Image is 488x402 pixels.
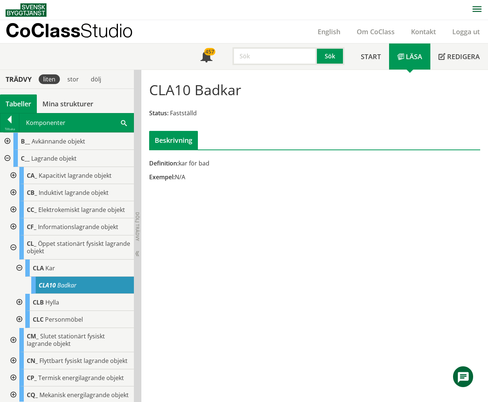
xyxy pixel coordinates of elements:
span: Induktivt lagrande objekt [39,189,109,197]
input: Sök [232,47,317,65]
a: CoClassStudio [6,20,149,43]
span: Flyttbart fysiskt lagrande objekt [39,357,128,365]
div: stor [63,74,83,84]
span: Studio [80,19,133,41]
span: Slutet stationärt fysiskt lagrande objekt [27,332,105,348]
span: CLB [33,298,44,306]
span: Lagrande objekt [31,154,77,163]
span: Kapacitivt lagrande objekt [39,171,112,180]
a: Redigera [430,44,488,70]
span: Status: [149,109,168,117]
span: Hylla [45,298,59,306]
button: Sök [317,47,344,65]
span: Informationslagrande objekt [38,223,118,231]
div: liten [39,74,60,84]
span: Avkännande objekt [32,137,85,145]
a: 457 [192,44,221,70]
span: CA_ [27,171,37,180]
div: Tillbaka [0,126,19,132]
span: Definition: [149,159,179,167]
span: Notifikationer [200,51,212,63]
span: Öppet stationärt fysiskt lagrande objekt [27,239,130,255]
span: Fastställd [170,109,197,117]
span: Mekanisk energilagrande objekt [39,391,129,399]
span: CP_ [27,374,37,382]
div: dölj [86,74,106,84]
div: kar för bad [149,159,367,167]
span: Dölj trädvy [134,212,141,241]
span: Exempel: [149,173,175,181]
span: CLC [33,315,44,324]
a: Kontakt [403,27,444,36]
div: 457 [204,48,215,55]
span: CB_ [27,189,37,197]
span: B__ [21,137,30,145]
a: English [309,27,349,36]
span: Start [361,52,381,61]
div: Trädvy [1,75,36,83]
div: Komponenter [19,113,134,132]
a: Start [353,44,389,70]
span: CLA10 [39,281,56,289]
span: CM_ [27,332,39,340]
a: Läsa [389,44,430,70]
span: CLA [33,264,44,272]
span: Termisk energilagrande objekt [38,374,124,382]
span: CQ_ [27,391,38,399]
span: CL_ [27,239,36,248]
img: Svensk Byggtjänst [6,3,46,17]
span: CC_ [27,206,37,214]
span: Badkar [57,281,76,289]
span: Sök i tabellen [121,119,127,126]
div: N/A [149,173,367,181]
span: Personmöbel [45,315,83,324]
a: Mina strukturer [37,94,99,113]
a: Om CoClass [349,27,403,36]
span: Kar [45,264,55,272]
span: Elektrokemiskt lagrande objekt [38,206,125,214]
span: C__ [21,154,30,163]
p: CoClass [6,26,133,35]
span: CF_ [27,223,36,231]
h1: CLA10 Badkar [149,81,241,98]
span: CN_ [27,357,38,365]
a: Logga ut [444,27,488,36]
span: Redigera [447,52,480,61]
div: Beskrivning [149,131,198,149]
span: Läsa [406,52,422,61]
